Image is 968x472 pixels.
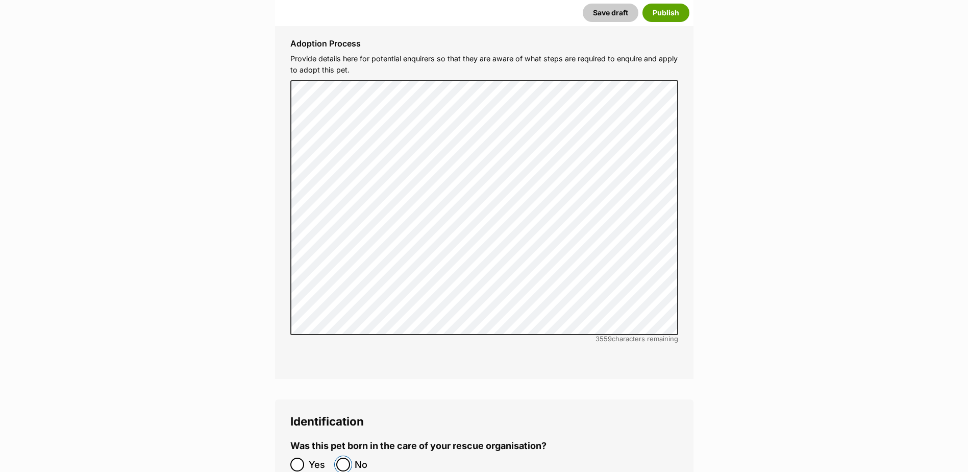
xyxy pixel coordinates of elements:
button: Publish [642,4,689,22]
span: Yes [309,458,331,471]
span: No [355,458,377,471]
label: Was this pet born in the care of your rescue organisation? [290,441,547,452]
span: 3559 [595,335,612,343]
span: Identification [290,414,364,428]
button: Save draft [583,4,638,22]
div: characters remaining [290,335,678,343]
p: Provide details here for potential enquirers so that they are aware of what steps are required to... [290,53,678,75]
label: Adoption Process [290,39,678,48]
